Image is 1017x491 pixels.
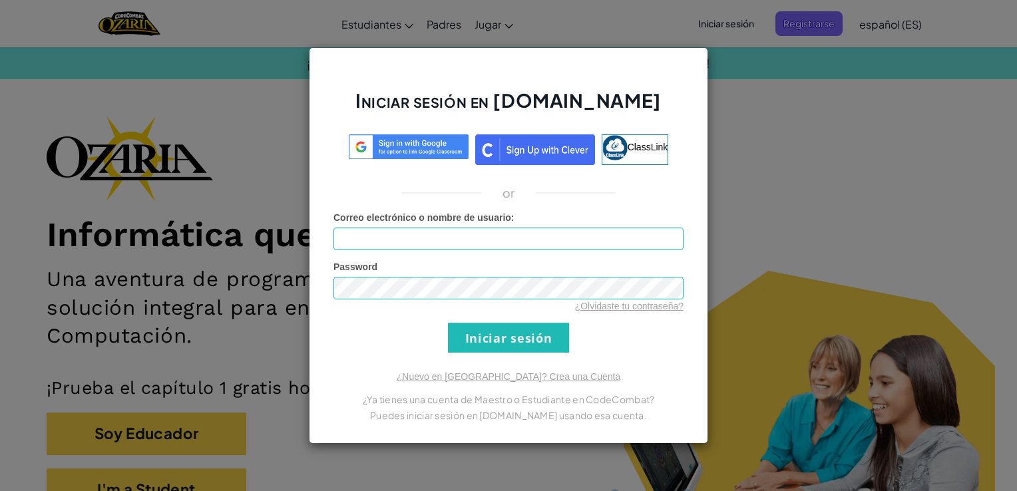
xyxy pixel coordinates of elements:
a: ¿Olvidaste tu contraseña? [575,301,684,311]
img: clever_sso_button@2x.png [475,134,595,165]
span: Correo electrónico o nombre de usuario [333,212,511,223]
h2: Iniciar sesión en [DOMAIN_NAME] [333,88,684,126]
p: ¿Ya tienes una cuenta de Maestro o Estudiante en CodeCombat? [333,391,684,407]
span: ClassLink [628,142,668,152]
label: : [333,211,514,224]
a: ¿Nuevo en [GEOGRAPHIC_DATA]? Crea una Cuenta [397,371,620,382]
img: log-in-google-sso.svg [349,134,469,159]
img: classlink-logo-small.png [602,135,628,160]
p: Puedes iniciar sesión en [DOMAIN_NAME] usando esa cuenta. [333,407,684,423]
p: or [503,185,515,201]
span: Password [333,261,377,272]
input: Iniciar sesión [448,323,569,353]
